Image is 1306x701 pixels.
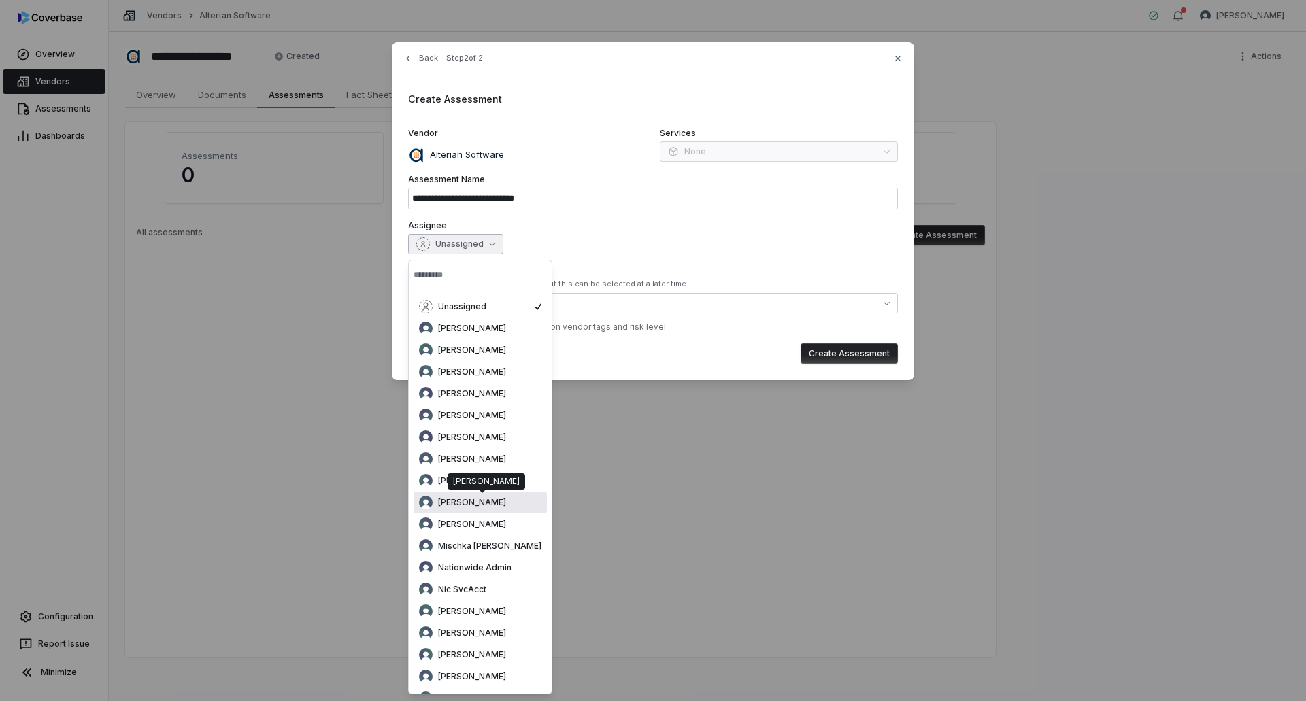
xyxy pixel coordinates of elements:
span: [PERSON_NAME] [438,366,506,377]
img: Jackie Gawronski avatar [419,409,433,422]
span: [PERSON_NAME] [438,519,506,530]
img: Kourtney Shields avatar [419,430,433,444]
img: Chadd Myers avatar [419,365,433,379]
span: [PERSON_NAME] [438,388,506,399]
span: Create Assessment [408,93,502,105]
div: ✓ Auto-selected 1 control set based on vendor tags and risk level [408,322,898,332]
span: [PERSON_NAME] [438,628,506,638]
img: Nikki Munk avatar [419,626,433,640]
span: Step 2 of 2 [446,53,483,63]
span: [PERSON_NAME] [438,606,506,617]
img: Sam Shaner avatar [419,670,433,683]
img: Nic Weilbacher avatar [419,604,433,618]
label: Control Sets [408,265,898,276]
img: Laura Sayre avatar [419,452,433,466]
span: Unassigned [438,301,486,312]
div: At least one control set is required, but this can be selected at a later time. [408,279,898,289]
span: [PERSON_NAME] [438,649,506,660]
label: Assignee [408,220,898,231]
img: Nationwide Admin avatar [419,561,433,575]
span: [PERSON_NAME] [438,345,506,356]
span: Mischka [PERSON_NAME] [438,541,541,551]
span: [PERSON_NAME] [438,671,506,682]
img: Nic SvcAcct avatar [419,583,433,596]
img: Melanie Lorent avatar [419,496,433,509]
span: Vendor [408,128,438,139]
img: Anita Ritter avatar [419,322,433,335]
img: Brittany Durbin avatar [419,343,433,357]
span: [PERSON_NAME] [438,432,506,443]
label: Assessment Name [408,174,898,185]
label: Services [660,128,898,139]
img: Lisa Chapman avatar [419,474,433,488]
span: Nic SvcAcct [438,584,486,595]
p: Alterian Software [424,148,504,162]
span: [PERSON_NAME] [438,497,506,508]
img: REKHA KOTHANDARAMAN avatar [419,648,433,662]
span: [PERSON_NAME] [438,454,506,464]
span: Nationwide Admin [438,562,512,573]
button: Create Assessment [801,343,898,364]
span: [PERSON_NAME] [438,323,506,334]
img: Mischka Nusbaum avatar [419,539,433,553]
img: Dylan Cline avatar [419,387,433,400]
span: [PERSON_NAME] [438,410,506,421]
span: [PERSON_NAME] [438,475,506,486]
div: [PERSON_NAME] [453,476,520,487]
img: Melvin Baez avatar [419,517,433,531]
button: Back [399,46,442,71]
span: Unassigned [435,239,484,250]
